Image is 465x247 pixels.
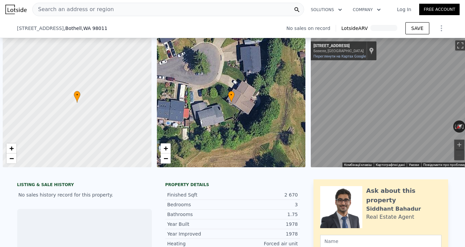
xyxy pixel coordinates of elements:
a: Умови (відкривається в новій вкладці) [409,163,419,167]
div: • [228,91,235,103]
button: Show Options [435,22,448,35]
button: Комбінації клавіш [344,163,372,167]
div: 1978 [233,221,298,227]
div: No sales on record [287,25,336,32]
span: , WA 98011 [82,26,107,31]
span: Search an address or region [33,5,114,13]
span: , Bothell [64,25,107,32]
div: LISTING & SALE HISTORY [17,182,152,189]
a: Відкрити цю область на Картах Google (відкриється нове вікно) [312,158,335,167]
a: Zoom in [6,143,16,153]
button: Повернути проти годинникової стрілки [453,120,457,133]
button: Solutions [305,4,347,16]
div: Ask about this property [366,186,441,205]
button: Company [347,4,386,16]
div: Bedrooms [167,201,233,208]
img: Google [312,158,335,167]
div: Real Estate Agent [366,213,414,221]
a: Переглянути на Картах Google [313,54,366,59]
a: Показати місцезнаходження на карті [369,47,374,55]
div: 3 [233,201,298,208]
span: [STREET_ADDRESS] [17,25,64,32]
div: 1.75 [233,211,298,218]
a: Log In [389,6,419,13]
button: Збільшити [454,140,464,150]
span: + [9,144,14,152]
div: Bathrooms [167,211,233,218]
div: 1978 [233,231,298,237]
img: Lotside [5,5,27,14]
span: • [228,92,235,98]
div: Year Built [167,221,233,227]
a: Zoom in [161,143,171,153]
div: Property details [165,182,300,187]
span: • [74,92,80,98]
div: Бозелл, [GEOGRAPHIC_DATA] [313,49,364,53]
button: Картографічні дані [376,163,405,167]
button: Зменшити [454,150,464,160]
a: Free Account [419,4,460,15]
span: + [163,144,168,152]
div: 2 670 [233,191,298,198]
div: • [74,91,80,103]
span: − [163,154,168,163]
a: Zoom out [161,153,171,164]
span: − [9,154,14,163]
button: SAVE [405,22,429,34]
span: Lotside ARV [341,25,370,32]
div: [STREET_ADDRESS] [313,43,364,49]
div: Siddhant Bahadur [366,205,421,213]
div: Heating [167,240,233,247]
div: Year Improved [167,231,233,237]
div: No sales history record for this property. [17,189,152,201]
a: Zoom out [6,153,16,164]
div: Finished Sqft [167,191,233,198]
div: Forced air unit [233,240,298,247]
